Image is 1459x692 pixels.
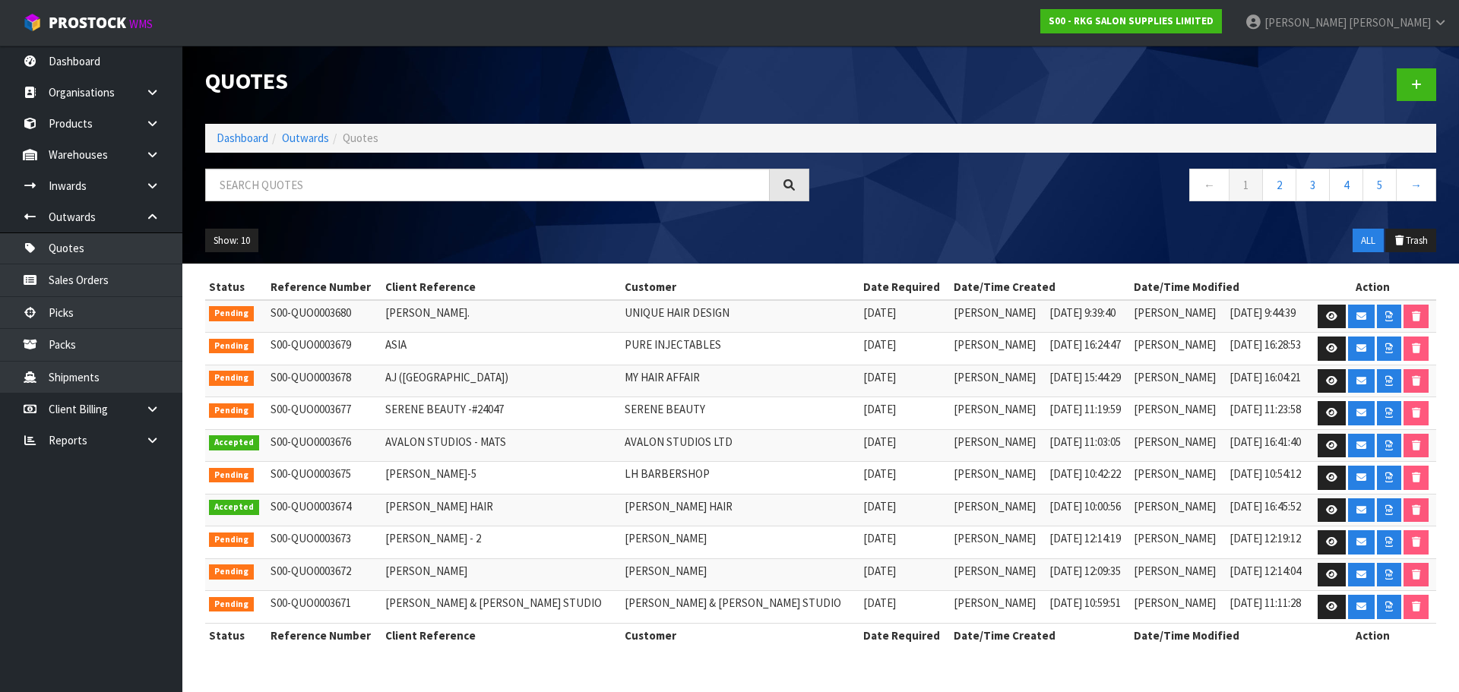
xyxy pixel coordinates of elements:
td: [DATE] 11:11:28 [1226,591,1310,624]
td: S00-QUO0003678 [267,365,381,397]
td: [DATE] 10:00:56 [1046,494,1130,526]
input: Search quotes [205,169,770,201]
td: [PERSON_NAME] [381,558,621,591]
td: SERENE BEAUTY -#24047 [381,397,621,430]
td: [PERSON_NAME] [950,365,1046,397]
td: S00-QUO0003677 [267,397,381,430]
td: [PERSON_NAME] [1130,462,1226,495]
button: Trash [1385,229,1436,253]
td: [PERSON_NAME] [1130,558,1226,591]
span: Pending [209,468,254,483]
td: S00-QUO0003675 [267,462,381,495]
td: [DATE] 16:28:53 [1226,333,1310,365]
td: [PERSON_NAME] [1130,526,1226,559]
span: [DATE] [863,531,896,545]
span: [DATE] [863,596,896,610]
td: AJ ([GEOGRAPHIC_DATA]) [381,365,621,397]
td: [PERSON_NAME]. [381,300,621,333]
th: Customer [621,623,860,647]
td: [PERSON_NAME] [1130,397,1226,430]
h1: Quotes [205,68,809,93]
strong: S00 - RKG SALON SUPPLIES LIMITED [1049,14,1214,27]
td: [PERSON_NAME] [950,429,1046,462]
span: Accepted [209,435,259,450]
a: Outwards [282,131,329,145]
td: [DATE] 12:09:35 [1046,558,1130,591]
td: [PERSON_NAME] HAIR [621,494,860,526]
td: [PERSON_NAME] [1130,591,1226,624]
td: [PERSON_NAME] [950,558,1046,591]
th: Status [205,623,267,647]
th: Reference Number [267,275,381,299]
td: [PERSON_NAME] [1130,333,1226,365]
td: LH BARBERSHOP [621,462,860,495]
td: [DATE] 9:39:40 [1046,300,1130,333]
td: [PERSON_NAME]-5 [381,462,621,495]
span: Pending [209,339,254,354]
td: [DATE] 10:59:51 [1046,591,1130,624]
a: 2 [1262,169,1296,201]
span: Pending [209,306,254,321]
td: S00-QUO0003676 [267,429,381,462]
td: [DATE] 10:54:12 [1226,462,1310,495]
span: [DATE] [863,402,896,416]
td: [PERSON_NAME] [950,333,1046,365]
td: S00-QUO0003680 [267,300,381,333]
a: 1 [1229,169,1263,201]
td: S00-QUO0003671 [267,591,381,624]
td: AVALON STUDIOS - MATS [381,429,621,462]
td: [PERSON_NAME] [621,526,860,559]
td: [PERSON_NAME] [950,462,1046,495]
td: [DATE] 11:03:05 [1046,429,1130,462]
td: [DATE] 12:14:04 [1226,558,1310,591]
td: [DATE] 12:19:12 [1226,526,1310,559]
th: Date/Time Modified [1130,623,1310,647]
td: [PERSON_NAME] [1130,429,1226,462]
td: S00-QUO0003674 [267,494,381,526]
small: WMS [129,17,153,31]
td: [PERSON_NAME] [950,494,1046,526]
td: [DATE] 16:41:40 [1226,429,1310,462]
span: Accepted [209,500,259,515]
span: [DATE] [863,466,896,481]
th: Customer [621,275,860,299]
td: [PERSON_NAME] [1130,494,1226,526]
span: [DATE] [863,305,896,320]
span: [DATE] [863,499,896,513]
a: 4 [1329,169,1363,201]
td: [DATE] 16:04:21 [1226,365,1310,397]
th: Date/Time Modified [1130,275,1310,299]
td: SERENE BEAUTY [621,397,860,430]
a: → [1396,169,1436,201]
td: S00-QUO0003679 [267,333,381,365]
th: Client Reference [381,275,621,299]
td: [DATE] 11:19:59 [1046,397,1130,430]
a: Dashboard [217,131,268,145]
td: [PERSON_NAME] & [PERSON_NAME] STUDIO [381,591,621,624]
td: UNIQUE HAIR DESIGN [621,300,860,333]
td: ASIA [381,333,621,365]
th: Client Reference [381,623,621,647]
a: 3 [1296,169,1330,201]
td: [DATE] 15:44:29 [1046,365,1130,397]
td: AVALON STUDIOS LTD [621,429,860,462]
span: [DATE] [863,434,896,449]
td: [DATE] 12:14:19 [1046,526,1130,559]
td: [DATE] 11:23:58 [1226,397,1310,430]
span: ProStock [49,13,126,33]
button: Show: 10 [205,229,258,253]
span: Pending [209,532,254,548]
td: [DATE] 9:44:39 [1226,300,1310,333]
span: Pending [209,403,254,419]
span: [DATE] [863,370,896,384]
nav: Page navigation [832,169,1436,206]
td: [PERSON_NAME] [950,591,1046,624]
th: Date Required [859,623,949,647]
td: S00-QUO0003673 [267,526,381,559]
th: Reference Number [267,623,381,647]
span: Pending [209,371,254,386]
th: Date/Time Created [950,623,1130,647]
th: Status [205,275,267,299]
a: 5 [1362,169,1397,201]
td: PURE INJECTABLES [621,333,860,365]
